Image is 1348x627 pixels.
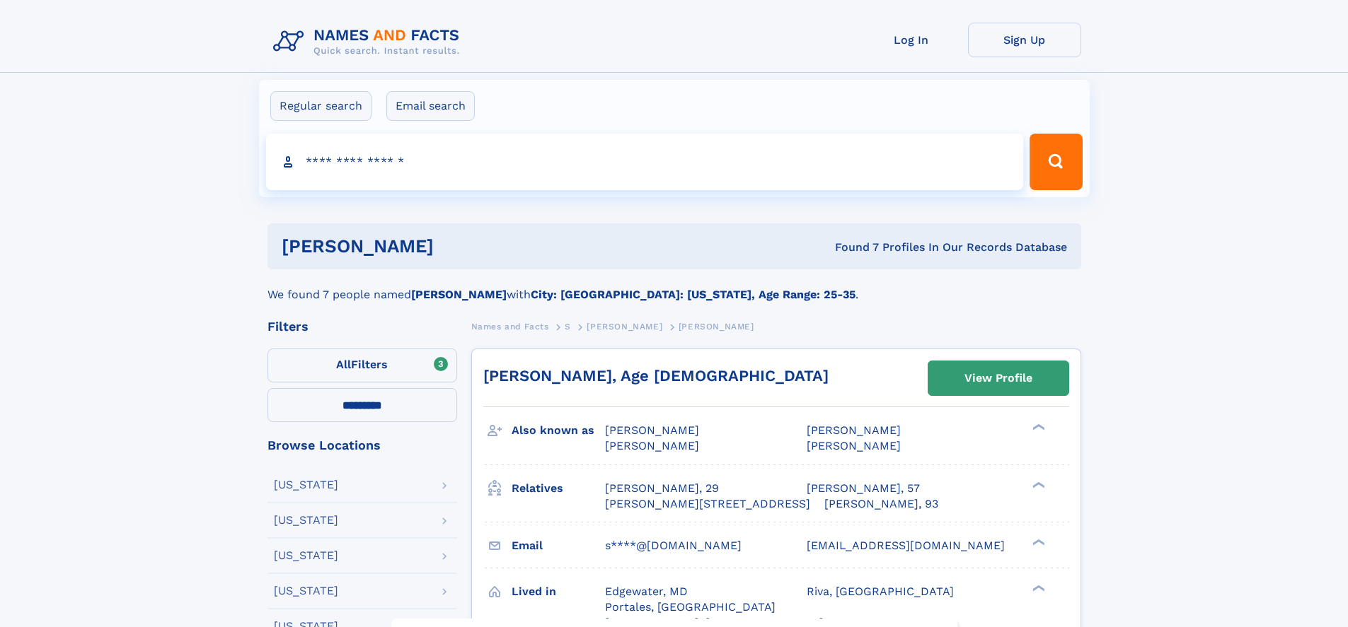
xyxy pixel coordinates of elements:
div: Found 7 Profiles In Our Records Database [634,240,1067,255]
div: [US_STATE] [274,550,338,561]
a: Names and Facts [471,317,549,335]
h3: Also known as [512,418,605,443]
a: [PERSON_NAME] [587,317,662,335]
span: [EMAIL_ADDRESS][DOMAIN_NAME] [807,539,1005,552]
span: Portales, [GEOGRAPHIC_DATA] [605,600,776,614]
a: [PERSON_NAME], 93 [824,496,938,512]
div: We found 7 people named with . [267,269,1081,303]
span: [PERSON_NAME] [587,322,662,332]
b: City: [GEOGRAPHIC_DATA]: [US_STATE], Age Range: 25-35 [531,288,856,301]
a: [PERSON_NAME][STREET_ADDRESS] [605,496,810,512]
label: Regular search [270,91,371,121]
a: [PERSON_NAME], 57 [807,481,920,496]
h1: [PERSON_NAME] [282,238,635,255]
span: All [336,358,351,371]
span: [PERSON_NAME] [605,439,699,452]
div: ❯ [1029,423,1046,432]
div: ❯ [1029,480,1046,489]
div: ❯ [1029,583,1046,592]
label: Email search [386,91,475,121]
a: Sign Up [968,23,1081,57]
a: View Profile [928,361,1068,395]
h3: Email [512,534,605,558]
label: Filters [267,348,457,382]
h3: Relatives [512,476,605,500]
div: View Profile [964,362,1032,394]
div: Filters [267,320,457,333]
a: Log In [855,23,968,57]
span: Riva, [GEOGRAPHIC_DATA] [807,585,954,598]
div: ❯ [1029,537,1046,546]
h3: Lived in [512,580,605,604]
a: [PERSON_NAME], 29 [605,481,719,496]
img: Logo Names and Facts [267,23,471,61]
a: S [565,317,571,335]
b: [PERSON_NAME] [411,288,507,301]
span: Edgewater, MD [605,585,688,598]
span: S [565,322,571,332]
div: [US_STATE] [274,585,338,597]
button: Search Button [1030,134,1082,190]
span: [PERSON_NAME] [605,423,699,437]
a: [PERSON_NAME], Age [DEMOGRAPHIC_DATA] [483,367,829,385]
span: [PERSON_NAME] [807,423,901,437]
div: [US_STATE] [274,479,338,491]
span: [PERSON_NAME] [807,439,901,452]
span: [PERSON_NAME] [679,322,754,332]
input: search input [266,134,1024,190]
div: [US_STATE] [274,515,338,526]
div: Browse Locations [267,439,457,452]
